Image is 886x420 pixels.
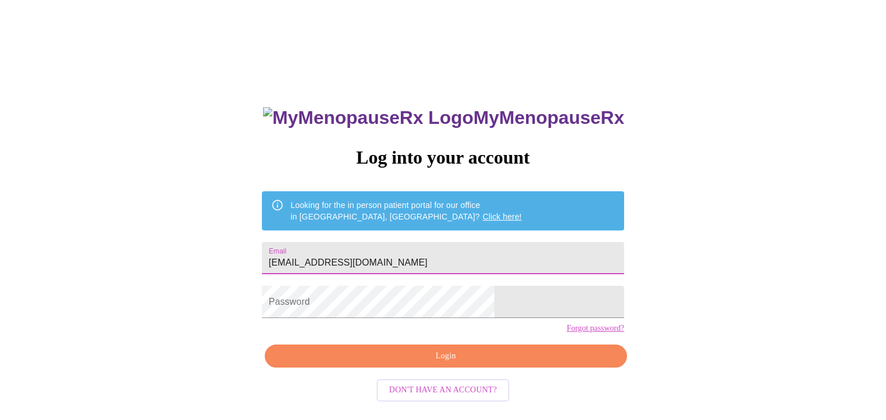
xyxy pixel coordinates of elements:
[265,345,627,368] button: Login
[262,147,624,168] h3: Log into your account
[263,107,473,128] img: MyMenopauseRx Logo
[389,383,497,398] span: Don't have an account?
[278,349,614,364] span: Login
[566,324,624,333] a: Forgot password?
[374,384,513,394] a: Don't have an account?
[483,212,522,221] a: Click here!
[263,107,624,128] h3: MyMenopauseRx
[291,195,522,227] div: Looking for the in person patient portal for our office in [GEOGRAPHIC_DATA], [GEOGRAPHIC_DATA]?
[377,379,510,402] button: Don't have an account?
